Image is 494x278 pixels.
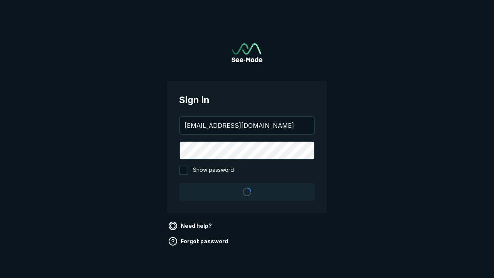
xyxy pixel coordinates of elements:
span: Sign in [179,93,315,107]
img: See-Mode Logo [232,43,262,62]
a: Go to sign in [232,43,262,62]
input: your@email.com [180,117,314,134]
span: Show password [193,166,234,175]
a: Forgot password [167,235,231,247]
a: Need help? [167,220,215,232]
